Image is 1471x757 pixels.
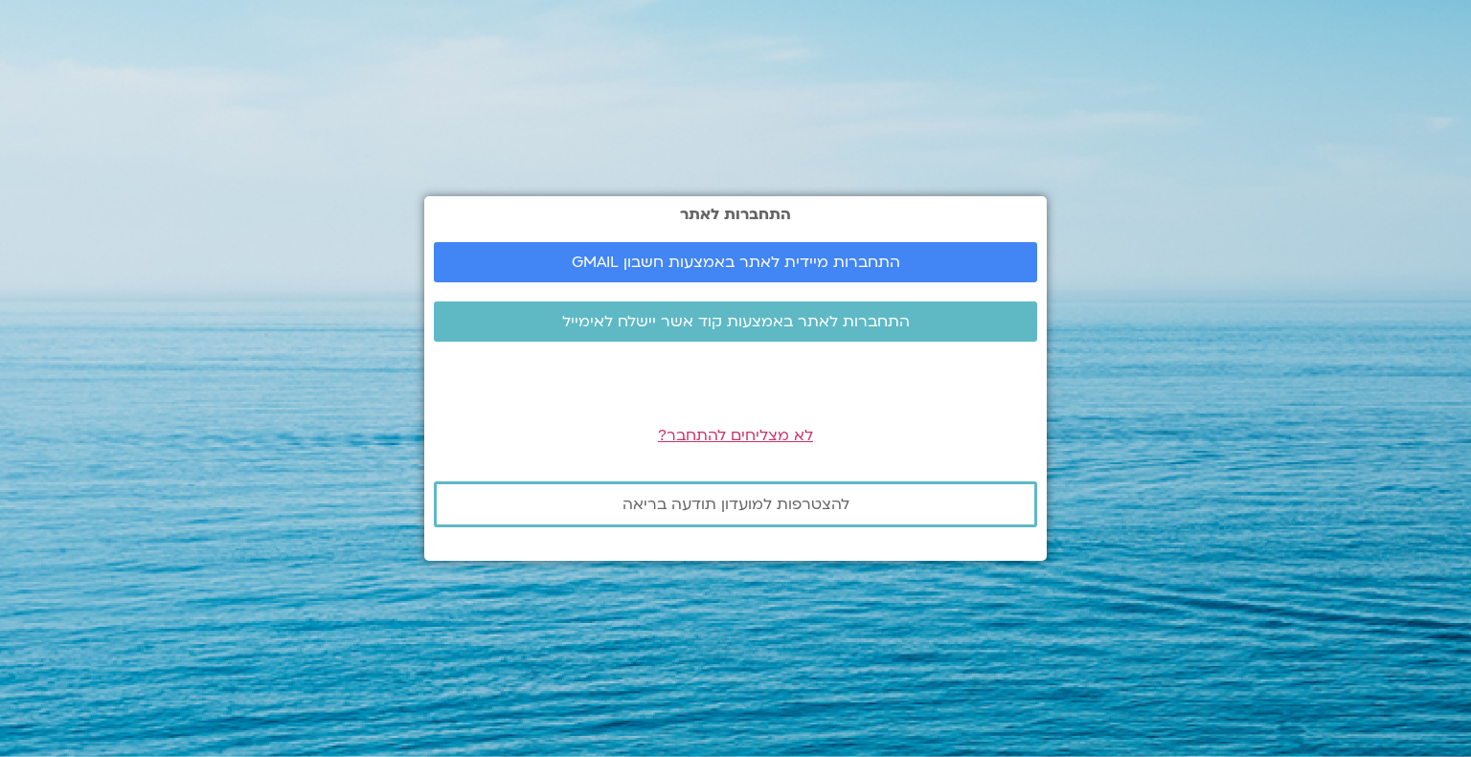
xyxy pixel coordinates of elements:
h2: התחברות לאתר [434,206,1037,223]
span: התחברות לאתר באמצעות קוד אשר יישלח לאימייל [562,313,910,330]
a: להצטרפות למועדון תודעה בריאה [434,481,1037,527]
a: לא מצליחים להתחבר? [658,425,813,446]
a: התחברות מיידית לאתר באמצעות חשבון GMAIL [434,242,1037,282]
a: התחברות לאתר באמצעות קוד אשר יישלח לאימייל [434,301,1037,342]
span: התחברות מיידית לאתר באמצעות חשבון GMAIL [572,254,900,271]
span: להצטרפות למועדון תודעה בריאה [622,496,849,513]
